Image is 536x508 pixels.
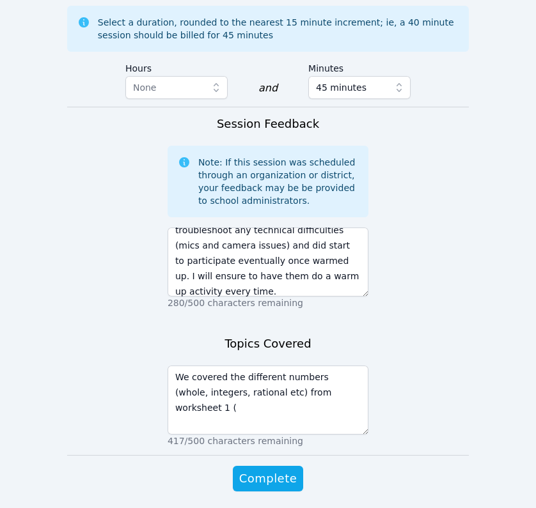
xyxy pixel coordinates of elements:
[225,335,311,353] h3: Topics Covered
[308,57,411,76] label: Minutes
[217,115,319,133] h3: Session Feedback
[168,366,368,435] textarea: We covered the different numbers (whole, integers, rational etc) from worksheet 1 (
[125,57,228,76] label: Hours
[168,227,368,296] textarea: Both students were present and helped troubleshoot any technical difficulties (mics and camera is...
[133,82,157,93] span: None
[198,156,358,207] div: Note: If this session was scheduled through an organization or district, your feedback may be be ...
[168,296,368,309] p: 280/500 characters remaining
[125,76,228,99] button: None
[233,466,303,491] button: Complete
[239,470,297,488] span: Complete
[258,81,278,96] div: and
[308,76,411,99] button: 45 minutes
[98,16,459,42] div: Select a duration, rounded to the nearest 15 minute increment; ie, a 40 minute session should be ...
[168,435,368,447] p: 417/500 characters remaining
[316,80,367,95] span: 45 minutes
